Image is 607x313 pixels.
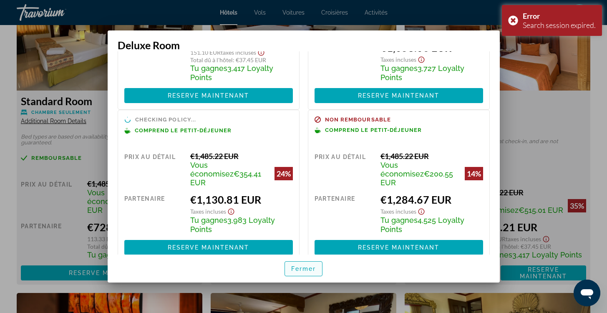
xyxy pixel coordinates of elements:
[465,167,483,180] div: 14%
[315,193,375,234] div: Partenaire
[416,206,426,215] button: Show Taxes and Fees disclaimer
[380,151,483,161] div: €1,485.22 EUR
[226,206,236,215] button: Show Taxes and Fees disclaimer
[190,64,273,82] span: 3,417 Loyalty Points
[256,47,266,56] button: Show Taxes and Fees disclaimer
[523,20,596,30] div: Search session expired.
[221,49,256,56] span: Taxes incluses
[190,49,221,56] span: 151.10 EUR
[190,161,234,178] span: Vous économisez
[380,208,416,215] span: Taxes incluses
[416,54,426,63] button: Show Taxes and Fees disclaimer
[315,151,375,187] div: Prix au détail
[168,92,249,99] span: Reserve maintenant
[315,240,483,255] button: Reserve maintenant
[380,216,464,234] span: 4,525 Loyalty Points
[380,193,483,206] div: €1,284.67 EUR
[135,117,196,122] span: Checking policy...
[124,88,293,103] button: Reserve maintenant
[190,64,227,73] span: Tu gagnes
[315,41,375,82] div: Partenaire
[275,167,293,180] div: 24%
[168,244,249,251] span: Reserve maintenant
[190,56,292,63] div: : €37.45 EUR
[124,193,184,234] div: Partenaire
[118,39,490,51] h3: Deluxe Room
[380,64,418,73] span: Tu gagnes
[190,208,226,215] span: Taxes incluses
[124,240,293,255] button: Reserve maintenant
[190,169,261,187] span: €354.41 EUR
[190,216,227,225] span: Tu gagnes
[291,265,316,272] span: Fermer
[124,34,184,82] div: Partenaire
[190,193,292,206] div: €1,130.81 EUR
[358,244,440,251] span: Reserve maintenant
[135,128,232,133] span: Comprend le petit-déjeuner
[315,88,483,103] button: Reserve maintenant
[358,92,440,99] span: Reserve maintenant
[325,127,422,133] span: Comprend le petit-déjeuner
[380,169,453,187] span: €200.55 EUR
[574,280,600,306] iframe: Bouton de lancement de la fenêtre de messagerie
[380,161,424,178] span: Vous économisez
[190,151,292,161] div: €1,485.22 EUR
[380,216,418,225] span: Tu gagnes
[523,11,596,20] div: Error
[285,261,323,276] button: Fermer
[325,117,391,122] span: Non remboursable
[190,56,233,63] span: Total dû à l'hôtel
[190,216,275,234] span: 3,983 Loyalty Points
[380,56,416,63] span: Taxes incluses
[380,64,464,82] span: 3,727 Loyalty Points
[124,151,184,187] div: Prix au détail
